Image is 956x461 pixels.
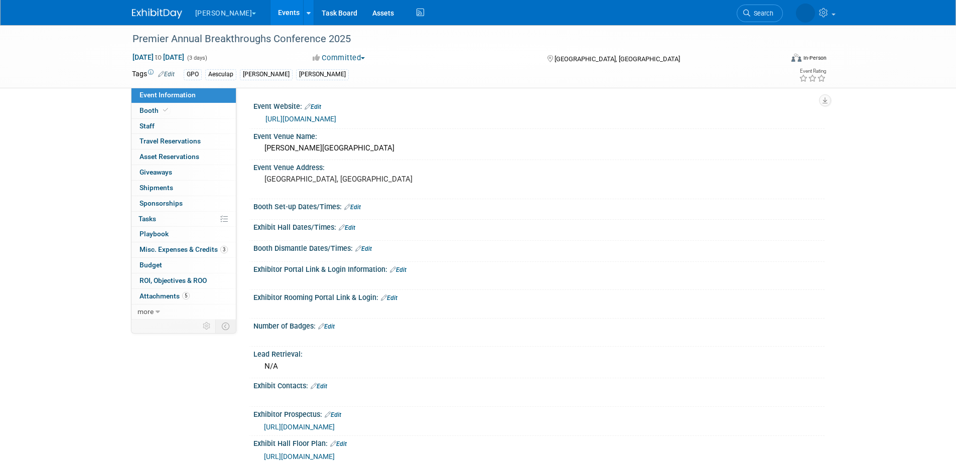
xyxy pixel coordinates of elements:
a: Edit [325,411,341,418]
div: In-Person [803,54,827,62]
div: Event Website: [253,99,825,112]
a: Booth [131,103,236,118]
span: Attachments [140,292,190,300]
div: Exhibitor Portal Link & Login Information: [253,262,825,275]
span: Search [750,10,773,17]
div: Event Venue Name: [253,129,825,141]
a: Edit [381,294,397,301]
a: [URL][DOMAIN_NAME] [264,423,335,431]
img: ExhibitDay [132,9,182,19]
div: Event Venue Address: [253,160,825,173]
span: more [138,308,154,316]
span: Sponsorships [140,199,183,207]
img: Format-Inperson.png [791,54,801,62]
div: Event Format [724,52,827,67]
td: Tags [132,69,175,80]
td: Personalize Event Tab Strip [198,320,216,333]
a: ROI, Objectives & ROO [131,273,236,288]
div: Exhibitor Rooming Portal Link & Login: [253,290,825,303]
span: ROI, Objectives & ROO [140,276,207,284]
div: GPO [184,69,202,80]
a: Attachments5 [131,289,236,304]
a: Giveaways [131,165,236,180]
span: Staff [140,122,155,130]
span: Tasks [139,215,156,223]
div: Exhibitor Prospectus: [253,407,825,420]
a: Edit [339,224,355,231]
a: Edit [330,440,347,447]
span: Misc. Expenses & Credits [140,245,228,253]
a: more [131,304,236,320]
span: Travel Reservations [140,137,201,145]
a: Edit [158,71,175,78]
td: Toggle Event Tabs [215,320,236,333]
span: Playbook [140,230,169,238]
div: Event Rating [799,69,826,74]
div: Premier Annual Breakthroughs Conference 2025 [129,30,768,48]
pre: [GEOGRAPHIC_DATA], [GEOGRAPHIC_DATA] [264,175,480,184]
div: Booth Dismantle Dates/Times: [253,241,825,254]
span: [DATE] [DATE] [132,53,185,62]
img: Dawn Brown [796,4,815,23]
div: Booth Set-up Dates/Times: [253,199,825,212]
div: Exhibit Hall Dates/Times: [253,220,825,233]
a: Edit [390,266,406,273]
a: Edit [355,245,372,252]
a: Playbook [131,227,236,242]
div: N/A [261,359,817,374]
span: Budget [140,261,162,269]
a: Budget [131,258,236,273]
span: Event Information [140,91,196,99]
a: Event Information [131,88,236,103]
a: Misc. Expenses & Credits3 [131,242,236,257]
a: Shipments [131,181,236,196]
span: Booth [140,106,170,114]
a: Edit [318,323,335,330]
div: Aesculap [205,69,236,80]
div: [PERSON_NAME][GEOGRAPHIC_DATA] [261,140,817,156]
span: Shipments [140,184,173,192]
div: [PERSON_NAME] [240,69,293,80]
a: Asset Reservations [131,149,236,165]
div: Lead Retrieval: [253,347,825,359]
a: Edit [311,383,327,390]
span: Asset Reservations [140,152,199,161]
span: Giveaways [140,168,172,176]
i: Booth reservation complete [163,107,168,113]
a: Sponsorships [131,196,236,211]
div: Exhibit Contacts: [253,378,825,391]
a: Edit [305,103,321,110]
div: Number of Badges: [253,319,825,332]
a: Travel Reservations [131,134,236,149]
span: [GEOGRAPHIC_DATA], [GEOGRAPHIC_DATA] [555,55,680,63]
div: [PERSON_NAME] [296,69,349,80]
a: Staff [131,119,236,134]
span: (3 days) [186,55,207,61]
a: Search [737,5,783,22]
a: Tasks [131,212,236,227]
a: [URL][DOMAIN_NAME] [264,452,335,460]
div: Exhibit Hall Floor Plan: [253,436,825,449]
span: to [154,53,163,61]
span: 3 [220,246,228,253]
a: Edit [344,204,361,211]
a: [URL][DOMAIN_NAME] [265,115,336,123]
span: 5 [182,292,190,299]
button: Committed [309,53,369,63]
